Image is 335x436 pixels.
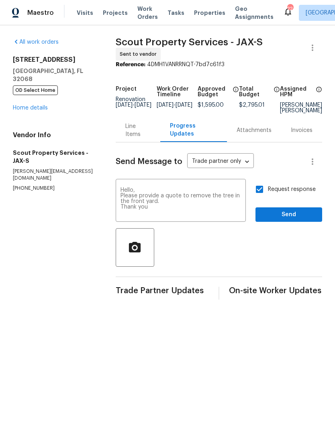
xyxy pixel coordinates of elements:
span: - [116,102,151,108]
span: - [157,102,192,108]
button: Send [255,207,322,222]
h5: Scout Property Services - JAX-S [13,149,96,165]
span: Trade Partner Updates [116,287,209,295]
span: Maestro [27,9,54,17]
span: The total cost of line items that have been proposed by Opendoor. This sum includes line items th... [274,86,280,102]
span: On-site Worker Updates [229,287,322,295]
div: [PERSON_NAME] [PERSON_NAME] [280,102,322,114]
h5: Approved Budget [198,86,230,97]
div: Line Items [125,122,151,138]
span: Geo Assignments [235,5,274,21]
span: Visits [77,9,93,17]
span: $1,595.00 [198,102,224,108]
span: [DATE] [176,102,192,108]
a: Home details [13,105,48,111]
span: [DATE] [157,102,174,108]
b: Reference: [116,62,145,67]
p: [PERSON_NAME][EMAIL_ADDRESS][DOMAIN_NAME] [13,168,96,182]
span: Sent to vendor [120,50,160,58]
div: Progress Updates [170,122,217,138]
span: OD Select Home [13,85,58,95]
p: [PHONE_NUMBER] [13,185,96,192]
span: Work Orders [137,5,158,21]
span: The total cost of line items that have been approved by both Opendoor and the Trade Partner. This... [233,86,239,102]
h5: Total Budget [239,86,271,97]
span: [DATE] [116,102,133,108]
div: 4DMH1VANRRNQT-7bd7c61f3 [116,61,322,69]
div: Invoices [291,126,313,134]
h5: Work Order Timeline [157,86,198,97]
div: 22 [287,5,293,13]
div: Trade partner only [187,155,254,168]
h5: Project [116,86,137,92]
span: Renovation [116,97,151,108]
a: All work orders [13,39,59,45]
textarea: Hello, Please provide a quote to remove the tree in the front yard. Thank you [121,187,241,215]
div: Attachments [237,126,272,134]
span: Tasks [167,10,184,16]
h5: [GEOGRAPHIC_DATA], FL 32068 [13,67,96,83]
span: Send [262,210,316,220]
span: Projects [103,9,128,17]
span: Scout Property Services - JAX-S [116,37,263,47]
h2: [STREET_ADDRESS] [13,56,96,64]
h5: Assigned HPM [280,86,313,97]
span: Request response [268,185,316,194]
h4: Vendor Info [13,131,96,139]
span: The hpm assigned to this work order. [316,86,322,102]
span: [DATE] [135,102,151,108]
span: Send Message to [116,158,182,166]
span: $2,795.01 [239,102,265,108]
span: Properties [194,9,225,17]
